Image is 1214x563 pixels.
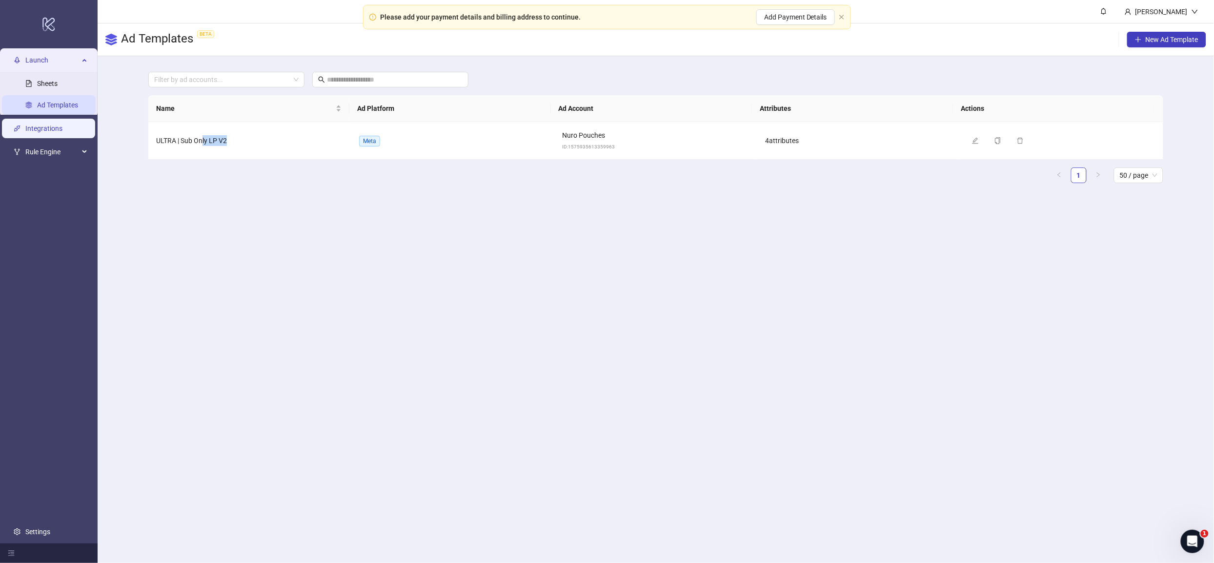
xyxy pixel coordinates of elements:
a: Settings [25,528,50,536]
span: fork [14,148,20,155]
button: New Ad Template [1127,32,1206,47]
svg: ad template [105,34,117,45]
li: Next Page [1091,167,1106,183]
th: Ad Platform [349,95,550,122]
span: Add Payment Details [764,13,827,21]
iframe: Intercom live chat [1181,530,1204,553]
span: left [1056,172,1062,178]
span: rocket [14,57,20,63]
span: 4 attribute s [765,137,799,145]
span: search [318,76,325,83]
button: Duplicate template [991,135,1009,146]
li: Previous Page [1052,167,1067,183]
span: exclamation-circle [369,14,376,21]
span: Name [156,103,334,114]
span: Rule Engine [25,142,79,162]
span: ULTRA | Sub Only LP V2 [156,137,227,145]
button: Edit template [968,135,987,146]
th: Actions [953,95,1154,122]
span: Meta [359,136,380,146]
button: Delete template [1013,135,1032,146]
li: 1 [1071,167,1087,183]
span: 1 [1201,530,1209,538]
button: Add Payment Details [756,9,835,25]
span: delete [1017,137,1024,144]
div: Page Size [1114,167,1163,183]
button: right [1091,167,1106,183]
span: user [1125,8,1132,15]
a: Sheets [37,80,58,87]
span: Nuro Pouches [562,131,605,139]
a: 1 [1072,168,1086,183]
h3: Ad Templates [121,31,218,48]
div: [PERSON_NAME] [1132,6,1192,17]
div: Please add your payment details and billing address to continue. [380,12,581,22]
span: close [839,14,845,20]
span: right [1095,172,1101,178]
span: BETA [197,30,214,38]
th: Name [148,95,349,122]
th: Ad Account [551,95,752,122]
span: plus [1135,36,1142,43]
a: Ad Templates [37,101,78,109]
span: ID: 1575935613359963 [562,144,615,149]
span: down [1192,8,1198,15]
span: Launch [25,50,79,70]
span: edit [972,137,979,144]
span: menu-fold [8,550,15,557]
a: Integrations [25,125,62,132]
span: copy [994,137,1001,144]
button: close [839,14,845,21]
span: 50 / page [1120,168,1157,183]
span: New Ad Template [1146,36,1198,43]
th: Attributes [752,95,953,122]
span: bell [1100,8,1107,15]
button: left [1052,167,1067,183]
